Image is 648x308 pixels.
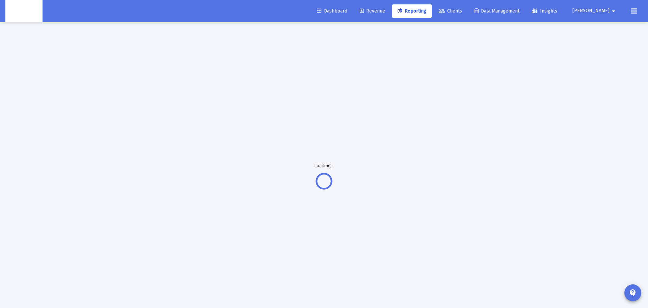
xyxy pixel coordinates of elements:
[629,289,637,297] mat-icon: contact_support
[475,8,519,14] span: Data Management
[439,8,462,14] span: Clients
[532,8,557,14] span: Insights
[392,4,432,18] a: Reporting
[354,4,390,18] a: Revenue
[469,4,525,18] a: Data Management
[610,4,618,18] mat-icon: arrow_drop_down
[317,8,347,14] span: Dashboard
[564,4,626,18] button: [PERSON_NAME]
[398,8,426,14] span: Reporting
[433,4,467,18] a: Clients
[360,8,385,14] span: Revenue
[10,4,37,18] img: Dashboard
[526,4,563,18] a: Insights
[312,4,353,18] a: Dashboard
[572,8,610,14] span: [PERSON_NAME]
